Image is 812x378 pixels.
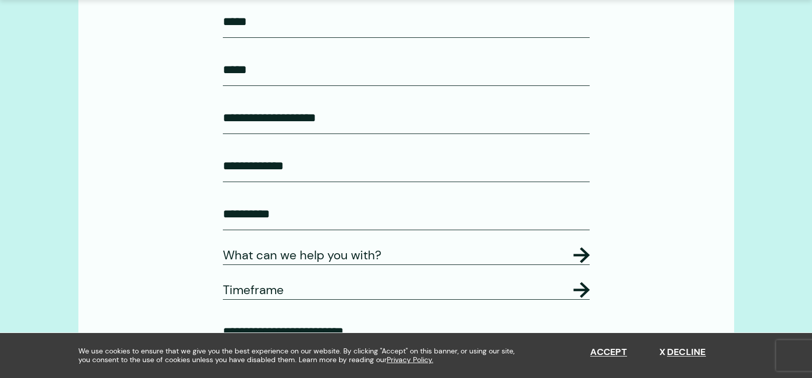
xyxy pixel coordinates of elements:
a: Privacy Policy. [387,355,433,364]
button: Accept [590,347,627,358]
legend: What can we help you with? [223,246,590,264]
button: Decline [659,347,706,358]
legend: Timeframe [223,281,590,299]
span: We use cookies to ensure that we give you the best experience on our website. By clicking "Accept... [78,347,524,364]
